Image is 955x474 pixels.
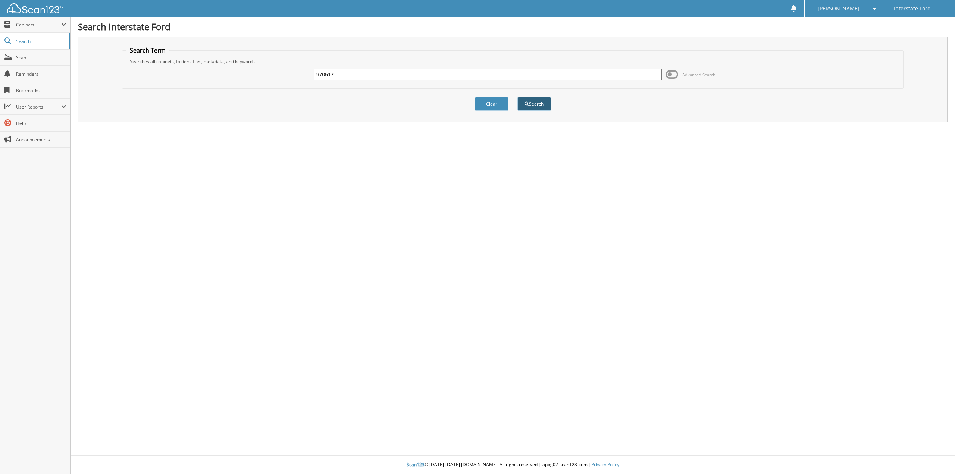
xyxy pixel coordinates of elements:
span: Scan123 [407,461,425,468]
span: Interstate Ford [894,6,931,11]
span: Scan [16,54,66,61]
span: Help [16,120,66,126]
span: Advanced Search [682,72,716,78]
div: © [DATE]-[DATE] [DOMAIN_NAME]. All rights reserved | appg02-scan123-com | [71,456,955,474]
span: Announcements [16,136,66,143]
button: Search [517,97,551,111]
iframe: Chat Widget [918,438,955,474]
legend: Search Term [126,46,169,54]
span: Cabinets [16,22,61,28]
img: scan123-logo-white.svg [7,3,63,13]
span: Reminders [16,71,66,77]
span: User Reports [16,104,61,110]
span: Bookmarks [16,87,66,94]
button: Clear [475,97,508,111]
h1: Search Interstate Ford [78,21,948,33]
div: Searches all cabinets, folders, files, metadata, and keywords [126,58,900,65]
a: Privacy Policy [591,461,619,468]
span: [PERSON_NAME] [818,6,859,11]
span: Search [16,38,65,44]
